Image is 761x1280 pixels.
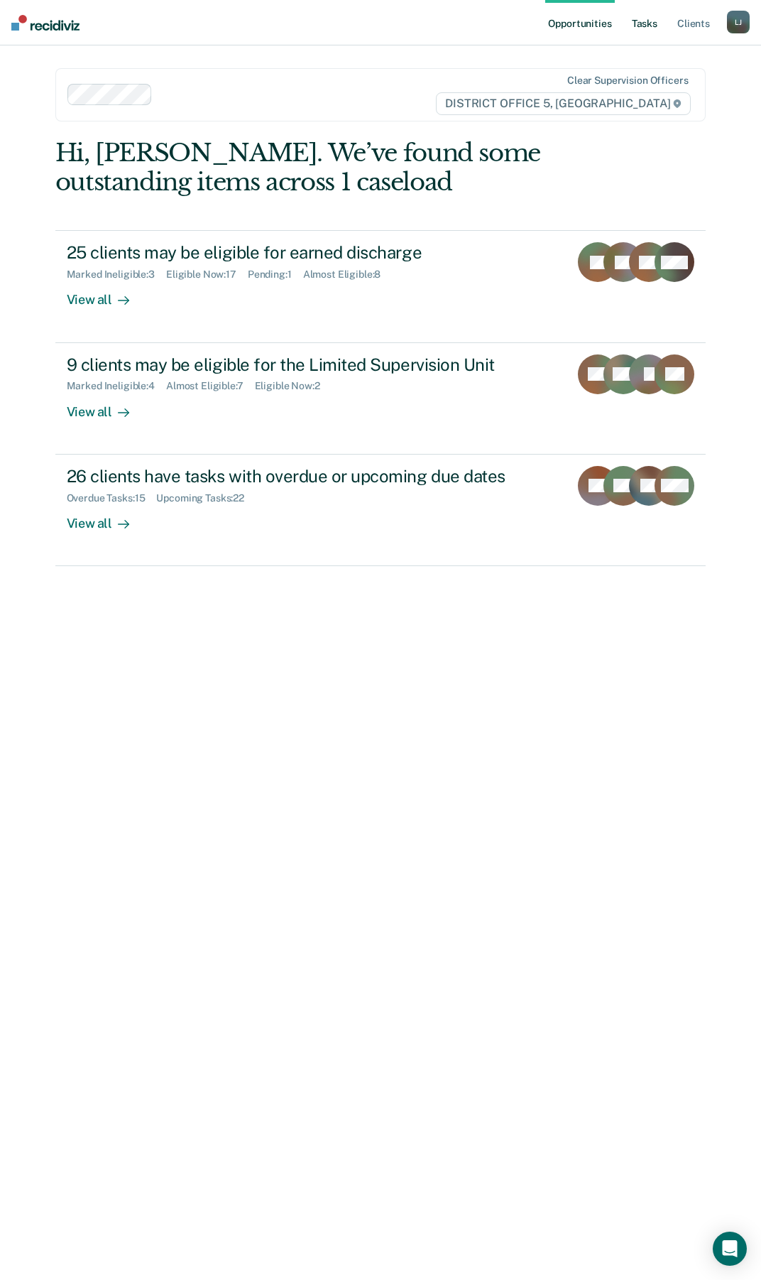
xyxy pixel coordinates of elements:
div: Marked Ineligible : 3 [67,269,166,281]
div: 25 clients may be eligible for earned discharge [67,242,559,263]
div: Hi, [PERSON_NAME]. We’ve found some outstanding items across 1 caseload [55,139,576,197]
div: View all [67,504,146,531]
div: 9 clients may be eligible for the Limited Supervision Unit [67,354,559,375]
div: View all [67,392,146,420]
a: 26 clients have tasks with overdue or upcoming due datesOverdue Tasks:15Upcoming Tasks:22View all [55,455,706,566]
div: 26 clients have tasks with overdue or upcoming due dates [67,466,559,487]
div: Overdue Tasks : 15 [67,492,157,504]
div: View all [67,281,146,308]
div: Almost Eligible : 7 [166,380,255,392]
div: L J [727,11,750,33]
span: DISTRICT OFFICE 5, [GEOGRAPHIC_DATA] [436,92,691,115]
div: Almost Eligible : 8 [303,269,393,281]
div: Clear supervision officers [567,75,688,87]
div: Eligible Now : 2 [255,380,332,392]
div: Eligible Now : 17 [166,269,248,281]
img: Recidiviz [11,15,80,31]
button: LJ [727,11,750,33]
div: Marked Ineligible : 4 [67,380,166,392]
div: Upcoming Tasks : 22 [156,492,256,504]
div: Pending : 1 [248,269,303,281]
div: Open Intercom Messenger [713,1232,747,1266]
a: 25 clients may be eligible for earned dischargeMarked Ineligible:3Eligible Now:17Pending:1Almost ... [55,230,706,342]
a: 9 clients may be eligible for the Limited Supervision UnitMarked Ineligible:4Almost Eligible:7Eli... [55,343,706,455]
